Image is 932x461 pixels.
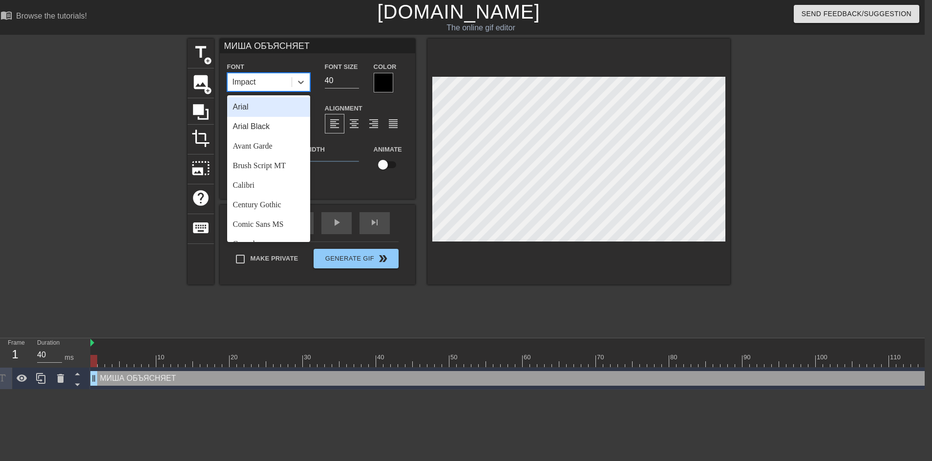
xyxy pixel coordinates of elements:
[227,136,310,156] div: Avant Garde
[227,62,244,72] label: Font
[325,104,362,113] label: Alignment
[377,1,540,22] a: [DOMAIN_NAME]
[304,352,313,362] div: 30
[802,8,911,20] span: Send Feedback/Suggestion
[0,338,30,367] div: Frame
[89,373,99,383] span: drag_handle
[233,76,256,88] div: Impact
[387,118,399,130] span: format_align_justify
[374,62,397,72] label: Color
[524,352,532,362] div: 60
[374,145,402,154] label: Animate
[597,352,606,362] div: 70
[37,340,60,346] label: Duration
[377,253,389,264] span: double_arrow
[191,159,210,177] span: photo_size_select_large
[227,234,310,254] div: Consolas
[369,217,381,228] span: skip_next
[227,176,310,195] div: Calibri
[325,62,358,72] label: Font Size
[331,217,342,228] span: play_arrow
[16,12,87,20] div: Browse the tutorials!
[204,87,212,95] span: add_circle
[0,9,87,24] a: Browse the tutorials!
[817,352,829,362] div: 100
[191,73,210,91] span: image
[794,5,919,23] button: Send Feedback/Suggestion
[670,352,679,362] div: 80
[227,195,310,215] div: Century Gothic
[450,352,459,362] div: 50
[8,346,22,363] div: 1
[314,249,398,268] button: Generate Gif
[308,22,654,34] div: The online gif editor
[318,253,394,264] span: Generate Gif
[227,156,310,176] div: Brush Script MT
[251,254,298,263] span: Make Private
[231,352,239,362] div: 20
[227,97,310,117] div: Arial
[329,118,340,130] span: format_align_left
[348,118,360,130] span: format_align_center
[743,352,752,362] div: 90
[64,352,74,363] div: ms
[227,117,310,136] div: Arial Black
[890,352,902,362] div: 110
[368,118,380,130] span: format_align_right
[227,215,310,234] div: Comic Sans MS
[377,352,386,362] div: 40
[191,189,210,207] span: help
[204,57,212,65] span: add_circle
[157,352,166,362] div: 10
[191,43,210,62] span: title
[191,129,210,148] span: crop
[191,219,210,237] span: keyboard
[0,9,12,21] span: menu_book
